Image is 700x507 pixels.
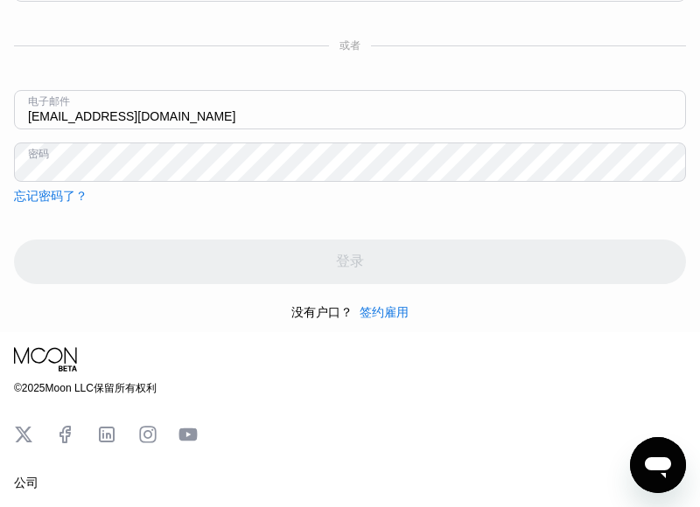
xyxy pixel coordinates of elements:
[630,437,686,493] iframe: 启动消息传送窗口的按钮
[339,39,360,52] trans: 或者
[14,189,87,205] div: 忘记密码了？
[28,95,70,108] trans: 电子邮件
[45,382,157,394] trans: Moon LLC保留所有权利
[14,189,87,203] trans: 忘记密码了？
[14,381,686,396] div: © 2025
[360,305,409,319] trans: 签约雇用
[14,476,38,490] trans: 公司
[28,148,49,160] trans: 密码
[291,305,353,319] trans: 没有户口？
[353,305,409,321] div: 签约雇用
